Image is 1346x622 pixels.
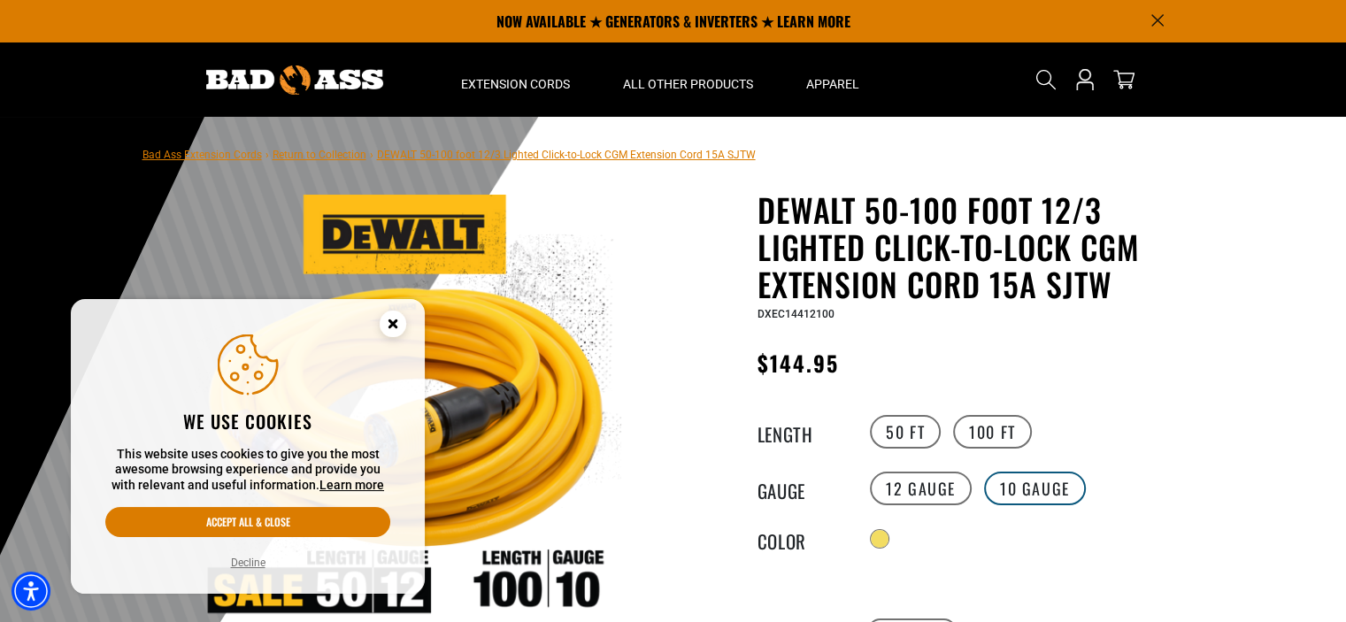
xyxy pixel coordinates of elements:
span: › [370,149,373,161]
span: DXEC14412100 [758,308,835,320]
span: Apparel [806,76,859,92]
span: All Other Products [623,76,753,92]
summary: All Other Products [596,42,780,117]
legend: Length [758,420,846,443]
span: Extension Cords [461,76,570,92]
h1: DEWALT 50-100 foot 12/3 Lighted Click-to-Lock CGM Extension Cord 15A SJTW [758,191,1191,303]
label: 12 Gauge [870,472,972,505]
img: Bad Ass Extension Cords [206,65,383,95]
label: 50 FT [870,415,941,449]
span: › [265,149,269,161]
summary: Apparel [780,42,886,117]
div: Accessibility Menu [12,572,50,610]
aside: Cookie Consent [71,299,425,595]
span: $144.95 [758,347,840,379]
summary: Extension Cords [435,42,596,117]
nav: breadcrumbs [142,143,756,165]
a: Return to Collection [273,149,366,161]
button: Accept all & close [105,507,390,537]
legend: Gauge [758,477,846,500]
p: This website uses cookies to give you the most awesome browsing experience and provide you with r... [105,447,390,494]
a: This website uses cookies to give you the most awesome browsing experience and provide you with r... [319,478,384,492]
span: DEWALT 50-100 foot 12/3 Lighted Click-to-Lock CGM Extension Cord 15A SJTW [377,149,756,161]
summary: Search [1032,65,1060,94]
label: 10 Gauge [984,472,1086,505]
h2: We use cookies [105,410,390,433]
button: Decline [226,554,271,572]
legend: Color [758,527,846,550]
label: 100 FT [953,415,1032,449]
a: Bad Ass Extension Cords [142,149,262,161]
